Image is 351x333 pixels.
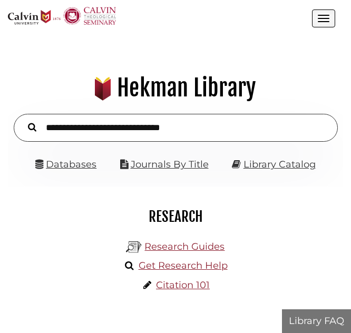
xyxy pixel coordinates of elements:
img: Calvin Theological Seminary [63,7,116,25]
button: Open the menu [312,9,335,27]
button: Search [23,120,42,133]
a: Library Catalog [243,159,316,170]
h1: Hekman Library [13,74,338,102]
a: Journals By Title [131,159,209,170]
a: Get Research Help [139,260,228,271]
a: Citation 101 [156,279,210,291]
a: Research Guides [144,241,225,252]
h2: Research [16,208,335,226]
a: Databases [35,159,96,170]
i: Search [28,123,36,132]
img: Hekman Library Logo [126,239,142,255]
